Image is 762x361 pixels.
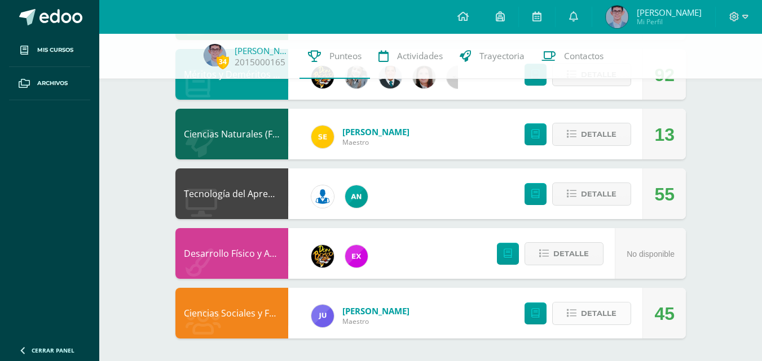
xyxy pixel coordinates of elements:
a: Actividades [370,34,451,79]
span: [PERSON_NAME] [342,126,409,137]
span: Maestro [342,137,409,147]
span: Mis cursos [37,46,73,55]
img: 03c2987289e60ca238394da5f82a525a.png [311,126,334,148]
span: [PERSON_NAME] [637,7,702,18]
span: Detalle [581,303,616,324]
a: Contactos [533,34,612,79]
span: Contactos [564,50,604,62]
img: 05ee8f3aa2e004bc19e84eb2325bd6d4.png [345,185,368,208]
button: Detalle [552,302,631,325]
div: 45 [654,288,675,339]
span: Mi Perfil [637,17,702,26]
a: 2015000165 [235,56,285,68]
div: Desarrollo Físico y Artístico (Extracurricular) [175,228,288,279]
a: Trayectoria [451,34,533,79]
div: Tecnología del Aprendizaje y la Comunicación (TIC) [175,168,288,219]
a: Punteos [299,34,370,79]
div: Ciencias Sociales y Formación Ciudadana e Interculturalidad [175,288,288,338]
span: Maestro [342,317,409,326]
a: [PERSON_NAME] [235,45,291,56]
span: Detalle [581,184,616,204]
div: 13 [654,109,675,160]
button: Detalle [552,182,631,206]
span: 34 [217,55,229,69]
a: Mis cursos [9,34,90,67]
span: Archivos [37,79,68,88]
img: 0261123e46d54018888246571527a9cf.png [311,305,334,327]
img: 21dcd0747afb1b787494880446b9b401.png [311,245,334,268]
span: [PERSON_NAME] [342,305,409,317]
span: Actividades [397,50,443,62]
span: Detalle [553,243,589,264]
span: No disponible [627,249,675,259]
img: da1f3c9a4408b8f8e14bf912dc92c40c.png [606,6,628,28]
div: Ciencias Naturales (Física Fundamental) [175,109,288,159]
span: Punteos [329,50,362,62]
img: da1f3c9a4408b8f8e14bf912dc92c40c.png [204,44,226,66]
span: Cerrar panel [32,346,74,354]
button: Detalle [552,123,631,146]
div: 55 [654,169,675,220]
img: 6ed6846fa57649245178fca9fc9a58dd.png [311,185,334,208]
img: ce84f7dabd80ed5f5aa83b4480291ac6.png [345,245,368,268]
span: Detalle [581,124,616,145]
span: Trayectoria [479,50,525,62]
a: Archivos [9,67,90,100]
button: Detalle [525,242,604,265]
